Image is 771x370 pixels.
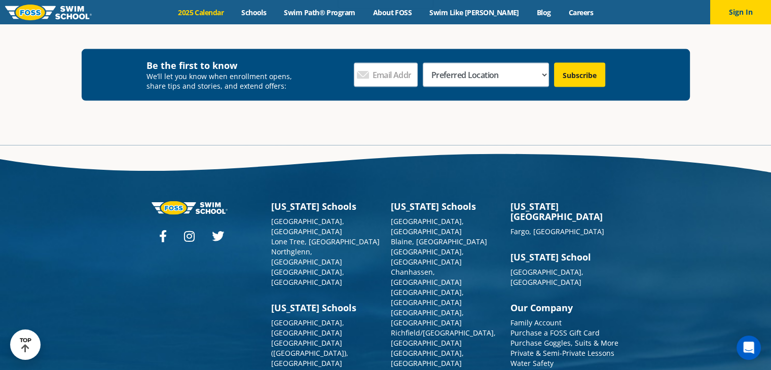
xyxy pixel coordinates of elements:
[271,216,344,236] a: [GEOGRAPHIC_DATA], [GEOGRAPHIC_DATA]
[421,8,528,17] a: Swim Like [PERSON_NAME]
[391,237,487,246] a: Blaine, [GEOGRAPHIC_DATA]
[146,59,299,71] h4: Be the first to know
[510,252,620,262] h3: [US_STATE] School
[275,8,364,17] a: Swim Path® Program
[152,201,228,215] img: Foss-logo-horizontal-white.svg
[364,8,421,17] a: About FOSS
[510,201,620,221] h3: [US_STATE][GEOGRAPHIC_DATA]
[271,303,381,313] h3: [US_STATE] Schools
[510,358,554,368] a: Water Safety
[391,287,464,307] a: [GEOGRAPHIC_DATA], [GEOGRAPHIC_DATA]
[271,237,380,246] a: Lone Tree, [GEOGRAPHIC_DATA]
[271,267,344,287] a: [GEOGRAPHIC_DATA], [GEOGRAPHIC_DATA]
[169,8,233,17] a: 2025 Calendar
[510,318,562,327] a: Family Account
[510,227,604,236] a: Fargo, [GEOGRAPHIC_DATA]
[391,201,500,211] h3: [US_STATE] Schools
[391,247,464,267] a: [GEOGRAPHIC_DATA], [GEOGRAPHIC_DATA]
[510,338,618,348] a: Purchase Goggles, Suits & More
[271,318,344,338] a: [GEOGRAPHIC_DATA], [GEOGRAPHIC_DATA]
[391,328,496,348] a: Richfield/[GEOGRAPHIC_DATA], [GEOGRAPHIC_DATA]
[560,8,602,17] a: Careers
[271,247,342,267] a: Northglenn, [GEOGRAPHIC_DATA]
[737,336,761,360] div: Open Intercom Messenger
[391,216,464,236] a: [GEOGRAPHIC_DATA], [GEOGRAPHIC_DATA]
[233,8,275,17] a: Schools
[554,63,605,87] input: Subscribe
[391,308,464,327] a: [GEOGRAPHIC_DATA], [GEOGRAPHIC_DATA]
[271,338,348,368] a: [GEOGRAPHIC_DATA] ([GEOGRAPHIC_DATA]), [GEOGRAPHIC_DATA]
[354,63,418,87] input: Email Address
[510,303,620,313] h3: Our Company
[20,337,31,353] div: TOP
[271,201,381,211] h3: [US_STATE] Schools
[5,5,92,20] img: FOSS Swim School Logo
[510,267,583,287] a: [GEOGRAPHIC_DATA], [GEOGRAPHIC_DATA]
[391,348,464,368] a: [GEOGRAPHIC_DATA], [GEOGRAPHIC_DATA]
[528,8,560,17] a: Blog
[510,328,600,338] a: Purchase a FOSS Gift Card
[510,348,614,358] a: Private & Semi-Private Lessons
[146,71,299,91] p: We’ll let you know when enrollment opens, share tips and stories, and extend offers:
[391,267,462,287] a: Chanhassen, [GEOGRAPHIC_DATA]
